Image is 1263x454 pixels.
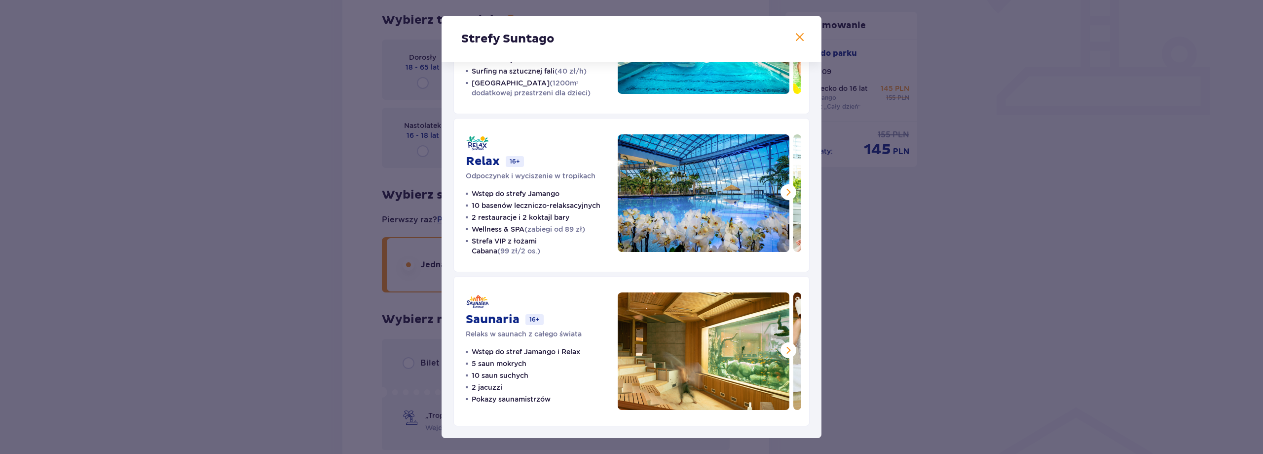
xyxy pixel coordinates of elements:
[472,347,580,357] p: Wstęp do stref Jamango i Relax
[472,66,587,76] p: Surfing na sztucznej fali
[524,225,585,233] span: (zabiegi od 89 zł)
[461,32,555,46] p: Strefy Suntago
[472,359,526,369] p: 5 saun mokrych
[618,292,789,410] img: Saunaria
[472,224,585,234] p: Wellness & SPA
[466,134,489,152] img: Relax logo
[555,67,587,75] span: (40 zł/h)
[472,189,559,199] p: Wstęp do strefy Jamango
[472,394,551,404] p: Pokazy saunamistrzów
[472,371,528,380] p: 10 saun suchych
[466,312,520,327] p: Saunaria
[466,329,582,339] p: Relaks w saunach z całego świata
[466,171,595,181] p: Odpoczynek i wyciszenie w tropikach
[472,201,600,210] p: 10 basenów leczniczo-relaksacyjnych
[472,236,606,256] p: Strefa VIP z łożami Cabana
[525,314,544,325] p: 16+
[506,156,524,167] p: 16+
[472,212,569,222] p: 2 restauracje i 2 koktajl bary
[497,247,540,255] span: (99 zł/2 os.)
[472,78,606,98] p: [GEOGRAPHIC_DATA]
[472,382,502,392] p: 2 jacuzzi
[618,134,789,252] img: Relax
[466,292,489,310] img: Saunaria logo
[466,154,500,169] p: Relax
